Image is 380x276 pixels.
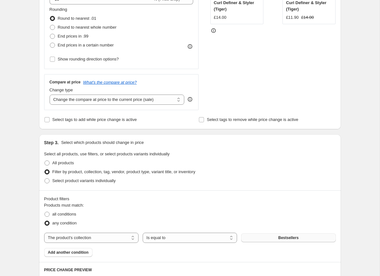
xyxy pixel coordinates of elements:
span: Add another condition [48,250,89,255]
div: help [187,96,193,103]
span: Filter by product, collection, tag, vendor, product type, variant title, or inventory [52,169,195,174]
span: Products must match: [44,203,84,208]
button: Add another condition [44,248,92,257]
span: Select tags to remove while price change is active [207,117,298,122]
span: Show rounding direction options? [58,57,119,61]
h2: Step 3. [44,139,59,146]
span: End prices in a certain number [58,43,114,47]
span: Change type [50,88,73,92]
button: Bestsellers [241,233,336,242]
span: End prices in .99 [58,34,89,39]
span: Rounding [50,7,67,12]
h3: Compare at price [50,80,81,85]
span: Bestsellers [278,235,299,240]
div: Product filters [44,196,336,202]
span: all conditions [52,212,76,216]
span: Round to nearest .01 [58,16,96,21]
span: Select all products, use filters, or select products variants individually [44,152,170,156]
div: £11.90 [286,14,299,21]
span: All products [52,160,74,165]
h6: PRICE CHANGE PREVIEW [44,267,336,272]
p: Select which products should change in price [61,139,144,146]
strike: £14.00 [301,14,314,21]
div: £14.00 [214,14,227,21]
span: Select tags to add while price change is active [52,117,137,122]
button: What's the compare at price? [83,80,137,85]
span: Round to nearest whole number [58,25,117,30]
span: Select product variants individually [52,178,116,183]
span: any condition [52,221,77,225]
